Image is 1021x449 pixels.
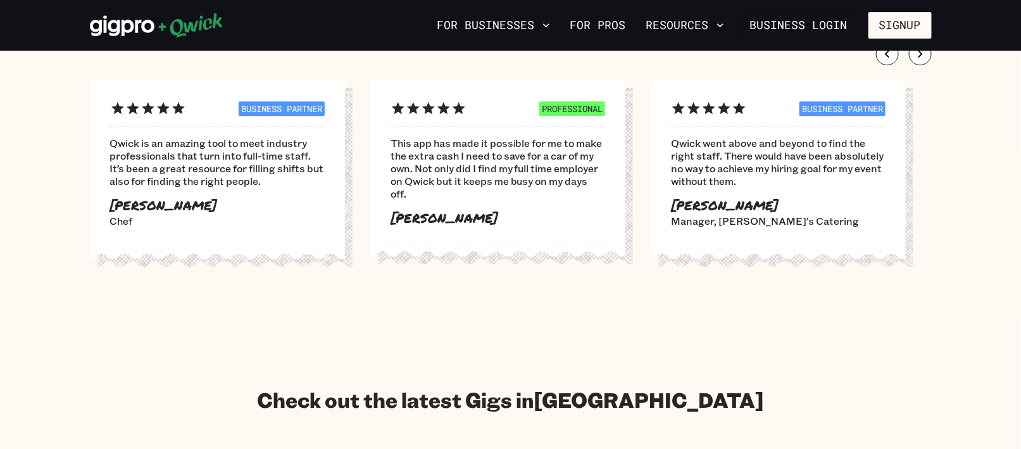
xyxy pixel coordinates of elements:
span: BUSINESS PARTNER [799,101,886,116]
p: [PERSON_NAME] [391,210,605,226]
span: Manager, [PERSON_NAME]'s Catering [671,214,859,227]
span: Chef [110,214,133,227]
button: Signup [868,12,932,39]
h2: Check out the latest Gigs in [GEOGRAPHIC_DATA] [90,387,932,412]
button: Resources [641,15,729,36]
button: For Businesses [432,15,555,36]
span: Qwick went above and beyond to find the right staff. There would have been absolutely no way to a... [671,137,886,187]
span: This app has made it possible for me to make the extra cash I need to save for a car of my own. N... [391,137,605,200]
span: Qwick is an amazing tool to meet industry professionals that turn into full-time staff. It’s been... [110,137,325,187]
a: Business Login [739,12,858,39]
p: [PERSON_NAME] [671,198,886,213]
span: BUSINESS PARTNER [239,101,325,116]
p: [PERSON_NAME] [110,198,325,213]
a: For Pros [565,15,631,36]
span: PROFESSIONAL [539,101,605,116]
